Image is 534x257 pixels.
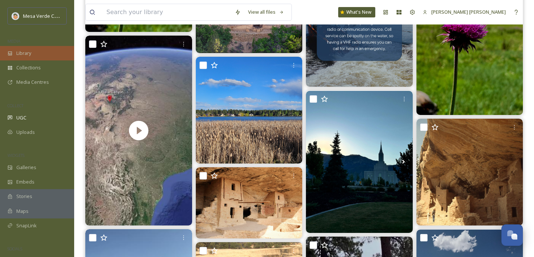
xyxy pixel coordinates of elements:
[244,5,288,19] a: View all files
[338,7,375,17] a: What's New
[196,57,303,164] img: ❤️ Lake Pagosa #pagosasprings #visitpagosa #colorado #coloradocheck #lakeview #coloradolakes #liv...
[12,12,19,20] img: MVC%20SnapSea%20logo%20%281%29.png
[416,119,523,225] img: Cliff Palace, Mesa Verde. One last look. #mesaverde #mesaverdenationalpark #mesaverdecolorado #me...
[16,114,26,121] span: UGC
[16,222,37,229] span: SnapLink
[85,36,192,225] img: thumbnail
[16,50,31,57] span: Library
[16,79,49,86] span: Media Centres
[7,152,24,158] span: WIDGETS
[306,91,413,233] img: #summeradventures #latergram Once Loreley got back from Louisiana, we headed out on our first roa...
[7,103,23,108] span: COLLECT
[7,246,22,251] span: SOCIALS
[431,9,506,15] span: [PERSON_NAME] [PERSON_NAME]
[16,164,36,171] span: Galleries
[103,4,231,20] input: Search your library
[16,64,41,71] span: Collections
[16,129,35,136] span: Uploads
[16,208,29,215] span: Maps
[16,178,34,185] span: Embeds
[419,5,510,19] a: [PERSON_NAME] [PERSON_NAME]
[16,193,32,200] span: Stories
[85,36,192,225] video: Okay, friends — it’s time we gave the La Platas their moment. You see them from town, you hike th...
[501,224,523,246] button: Open Chat
[23,12,69,19] span: Mesa Verde Country
[196,167,303,238] img: #mesaverdenationalpark #nationalpark #nationalparkgeek #findyourpark #roadtrip #roadtripusa #hike...
[7,38,20,44] span: MEDIA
